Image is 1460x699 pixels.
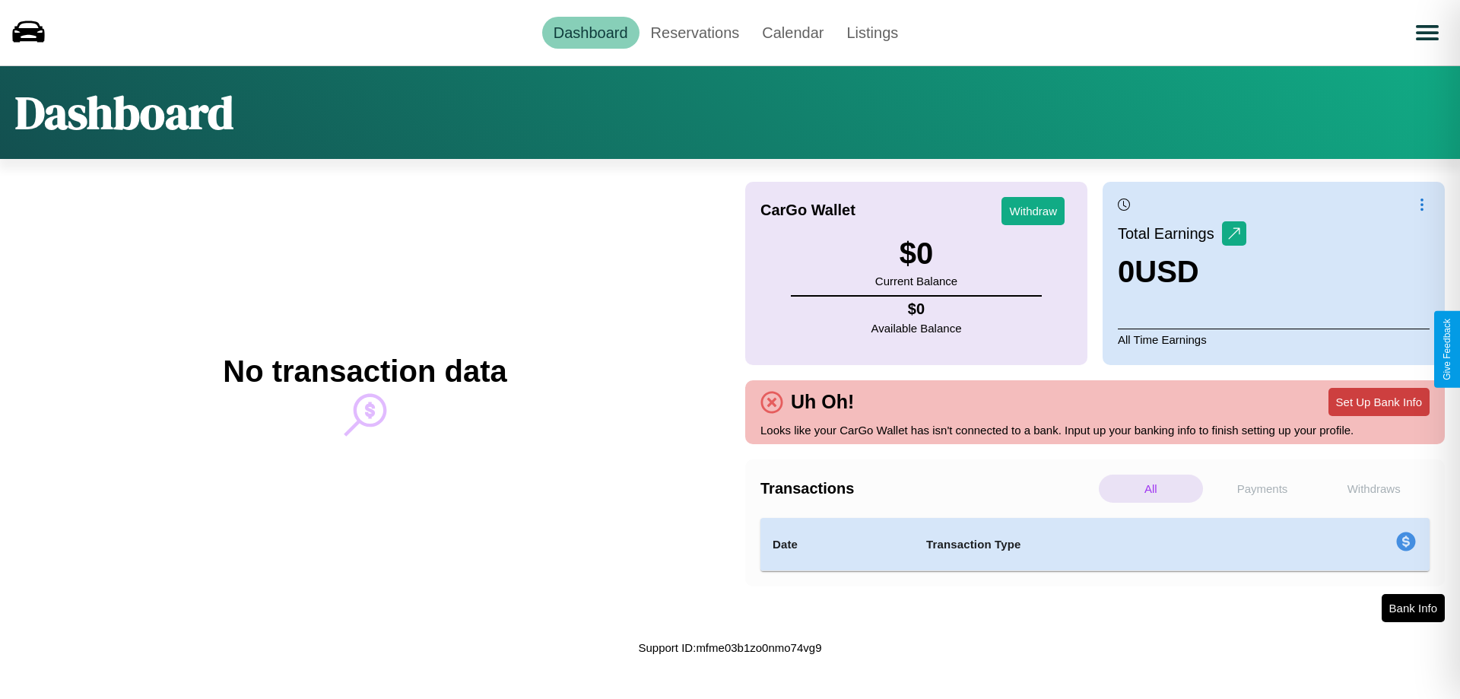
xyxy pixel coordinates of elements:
h3: 0 USD [1118,255,1246,289]
button: Withdraw [1001,197,1065,225]
button: Set Up Bank Info [1328,388,1430,416]
h2: No transaction data [223,354,506,389]
table: simple table [760,518,1430,571]
h4: $ 0 [871,300,962,318]
h4: Uh Oh! [783,391,862,413]
p: Total Earnings [1118,220,1222,247]
p: Withdraws [1322,475,1426,503]
div: Give Feedback [1442,319,1452,380]
p: Available Balance [871,318,962,338]
h4: Date [773,535,902,554]
h4: CarGo Wallet [760,202,855,219]
a: Reservations [640,17,751,49]
p: All [1099,475,1203,503]
button: Bank Info [1382,594,1445,622]
a: Listings [835,17,909,49]
h4: Transaction Type [926,535,1271,554]
p: Support ID: mfme03b1zo0nmo74vg9 [639,637,822,658]
h3: $ 0 [875,237,957,271]
a: Dashboard [542,17,640,49]
p: Looks like your CarGo Wallet has isn't connected to a bank. Input up your banking info to finish ... [760,420,1430,440]
h4: Transactions [760,480,1095,497]
p: All Time Earnings [1118,329,1430,350]
p: Payments [1211,475,1315,503]
a: Calendar [751,17,835,49]
button: Open menu [1406,11,1449,54]
h1: Dashboard [15,81,233,144]
p: Current Balance [875,271,957,291]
